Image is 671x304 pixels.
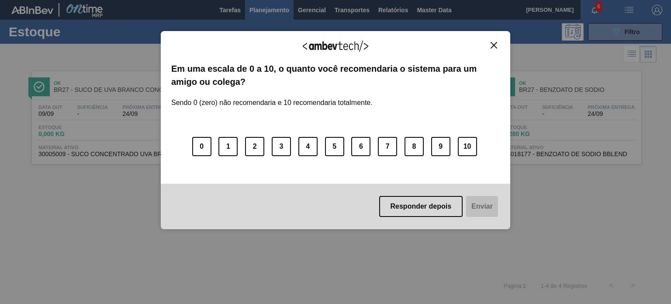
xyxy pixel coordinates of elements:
[218,137,238,156] button: 1
[325,137,344,156] button: 5
[351,137,370,156] button: 6
[171,62,500,89] label: Em uma escala de 0 a 10, o quanto você recomendaria o sistema para um amigo ou colega?
[488,42,500,49] button: Close
[192,137,211,156] button: 0
[378,137,397,156] button: 7
[245,137,264,156] button: 2
[431,137,450,156] button: 9
[405,137,424,156] button: 8
[272,137,291,156] button: 3
[298,137,318,156] button: 4
[458,137,477,156] button: 10
[171,88,373,107] label: Sendo 0 (zero) não recomendaria e 10 recomendaria totalmente.
[303,41,368,52] img: Logo Ambevtech
[379,196,463,217] button: Responder depois
[491,42,497,49] img: Close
